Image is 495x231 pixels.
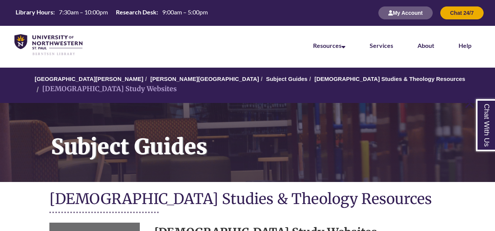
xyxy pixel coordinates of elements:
img: UNWSP Library Logo [14,34,82,56]
button: My Account [378,6,433,19]
a: Services [370,42,393,49]
a: Help [459,42,471,49]
table: Hours Today [13,8,211,17]
a: Back to Top [465,98,493,108]
a: [DEMOGRAPHIC_DATA] Studies & Theology Resources [315,76,465,82]
h1: [DEMOGRAPHIC_DATA] Studies & Theology Resources [49,190,445,210]
button: Chat 24/7 [440,6,484,19]
h1: Subject Guides [43,103,495,172]
span: 9:00am – 5:00pm [162,8,208,16]
a: [PERSON_NAME][GEOGRAPHIC_DATA] [150,76,259,82]
a: Hours Today [13,8,211,18]
th: Research Desk: [113,8,159,16]
a: [GEOGRAPHIC_DATA][PERSON_NAME] [35,76,143,82]
th: Library Hours: [13,8,56,16]
a: About [418,42,434,49]
span: 7:30am – 10:00pm [59,8,108,16]
a: My Account [378,9,433,16]
a: Subject Guides [266,76,307,82]
a: Chat 24/7 [440,9,484,16]
li: [DEMOGRAPHIC_DATA] Study Websites [35,84,177,95]
a: Resources [313,42,345,49]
